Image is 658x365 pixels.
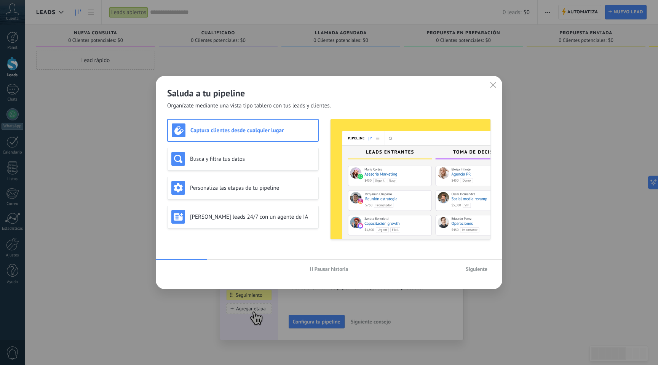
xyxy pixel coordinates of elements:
h3: [PERSON_NAME] leads 24/7 con un agente de IA [190,213,315,221]
span: Siguiente [466,266,487,272]
span: Pausar historia [315,266,348,272]
span: Organízate mediante una vista tipo tablero con tus leads y clientes. [167,102,331,110]
h3: Busca y filtra tus datos [190,155,315,163]
h3: Personaliza las etapas de tu pipeline [190,184,315,192]
button: Siguiente [462,263,491,275]
button: Pausar historia [307,263,352,275]
h2: Saluda a tu pipeline [167,87,491,99]
h3: Captura clientes desde cualquier lugar [190,127,314,134]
